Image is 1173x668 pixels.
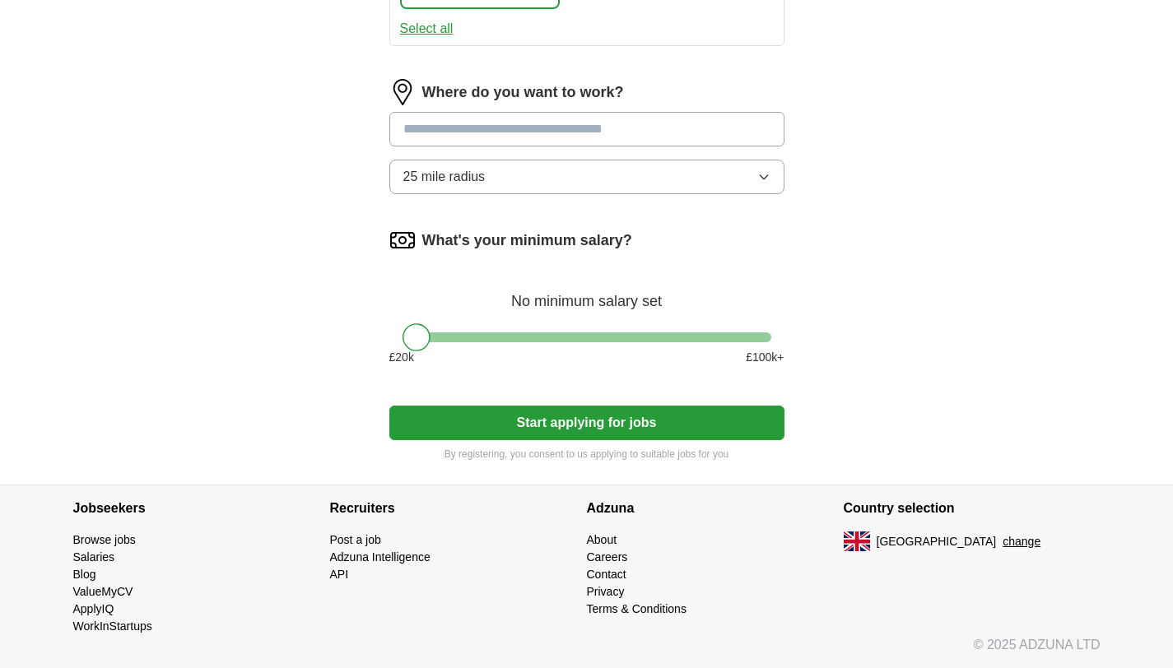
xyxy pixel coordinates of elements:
[403,167,486,187] span: 25 mile radius
[330,533,381,546] a: Post a job
[389,349,414,366] span: £ 20 k
[389,227,416,253] img: salary.png
[746,349,784,366] span: £ 100 k+
[587,568,626,581] a: Contact
[73,619,152,633] a: WorkInStartups
[330,568,349,581] a: API
[330,550,431,564] a: Adzuna Intelligence
[389,273,784,313] div: No minimum salary set
[422,230,632,252] label: What's your minimum salary?
[73,568,96,581] a: Blog
[73,585,133,598] a: ValueMyCV
[1003,533,1040,550] button: change
[73,602,114,615] a: ApplyIQ
[400,19,454,39] button: Select all
[389,79,416,105] img: location.png
[587,585,625,598] a: Privacy
[389,160,784,194] button: 25 mile radius
[389,447,784,462] p: By registering, you consent to us applying to suitable jobs for you
[877,533,997,550] span: [GEOGRAPHIC_DATA]
[422,81,624,104] label: Where do you want to work?
[60,635,1114,668] div: © 2025 ADZUNA LTD
[587,602,687,615] a: Terms & Conditions
[73,533,136,546] a: Browse jobs
[844,485,1101,531] h4: Country selection
[389,406,784,440] button: Start applying for jobs
[587,550,628,564] a: Careers
[587,533,617,546] a: About
[844,531,870,551] img: UK flag
[73,550,115,564] a: Salaries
